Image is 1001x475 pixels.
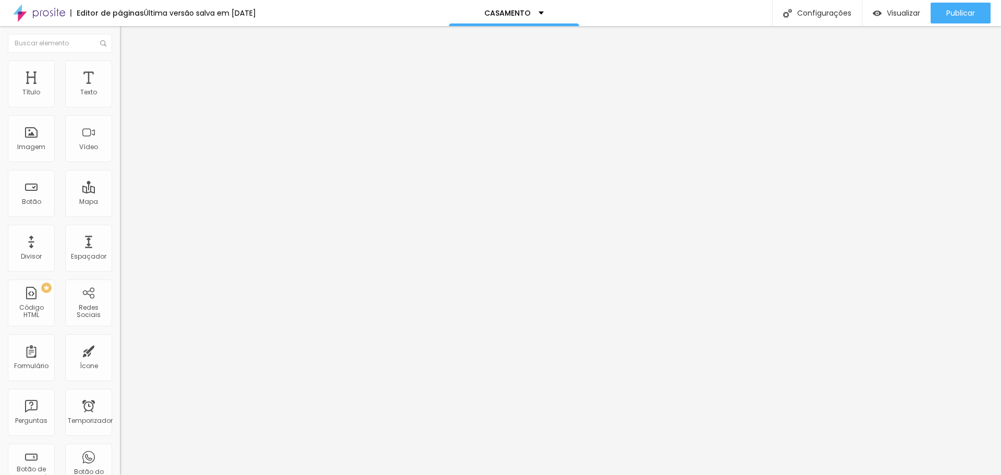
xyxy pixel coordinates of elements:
img: Ícone [100,40,106,46]
font: Ícone [80,361,98,370]
font: Imagem [17,142,45,151]
font: Redes Sociais [77,303,101,319]
font: CASAMENTO [484,8,531,18]
font: Botão [22,197,41,206]
font: Texto [80,88,97,96]
button: Visualizar [862,3,931,23]
font: Temporizador [68,416,113,425]
font: Publicar [946,8,975,18]
font: Visualizar [887,8,920,18]
font: Formulário [14,361,48,370]
font: Código HTML [19,303,44,319]
font: Perguntas [15,416,47,425]
font: Editor de páginas [77,8,144,18]
font: Mapa [79,197,98,206]
font: Última versão salva em [DATE] [144,8,256,18]
font: Vídeo [79,142,98,151]
img: view-1.svg [873,9,882,18]
input: Buscar elemento [8,34,112,53]
img: Ícone [783,9,792,18]
font: Configurações [797,8,851,18]
font: Título [22,88,40,96]
iframe: Editor [120,26,1001,475]
font: Espaçador [71,252,106,261]
button: Publicar [931,3,991,23]
font: Divisor [21,252,42,261]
